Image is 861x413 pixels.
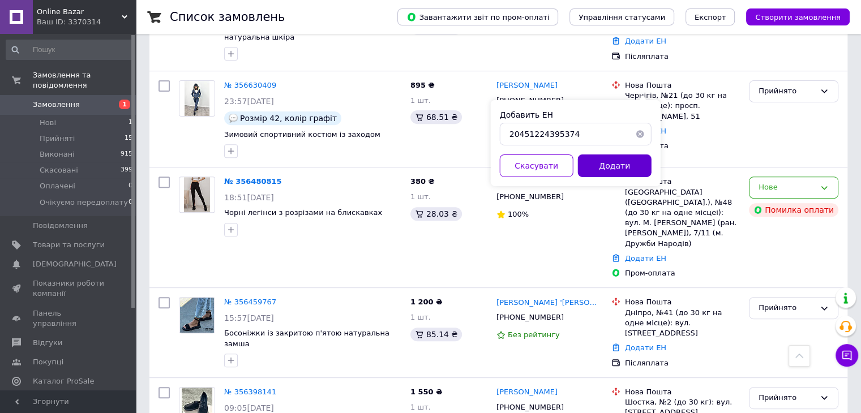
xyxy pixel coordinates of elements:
span: 15:57[DATE] [224,313,274,322]
div: Прийнято [759,302,815,314]
span: Відгуки [33,338,62,348]
div: 85.14 ₴ [410,328,462,341]
span: Online Bazar [37,7,122,17]
span: Каталог ProSale [33,376,94,386]
span: Розмір 42, колір графіт [240,114,337,123]
div: Прийнято [759,85,815,97]
span: 399 [121,165,132,175]
span: 23:57[DATE] [224,97,274,106]
a: Створити замовлення [735,12,850,21]
button: Додати [578,154,652,177]
div: Нова Пошта [625,387,740,397]
span: Замовлення [33,100,80,110]
span: 1 шт. [410,192,431,201]
button: Управління статусами [569,8,674,25]
span: Замовлення та повідомлення [33,70,136,91]
span: Експорт [695,13,726,21]
a: Фото товару [179,80,215,117]
div: Нова Пошта [625,177,740,187]
a: Фото товару [179,297,215,333]
a: Жіночі босоніжки на зручному підборі чорні натуральна шкіра [224,22,396,41]
button: Створити замовлення [746,8,850,25]
a: Босоніжки із закритою п'ятою натуральна замша [224,329,389,348]
button: Скасувати [500,154,573,177]
span: Повідомлення [33,221,88,231]
span: Виконані [40,149,75,160]
img: Фото товару [185,81,210,116]
span: Оплачені [40,181,75,191]
button: Чат з покупцем [836,344,858,367]
span: Завантажити звіт по пром-оплаті [406,12,549,22]
a: Чорні легінси з розрізами на блискавках [224,208,382,217]
span: 18:51[DATE] [224,193,274,202]
span: Покупці [33,357,63,367]
span: Без рейтингу [508,330,560,339]
span: 1 шт. [410,403,431,411]
span: 1 200 ₴ [410,298,442,306]
img: Фото товару [184,177,211,212]
a: [PERSON_NAME] [496,387,558,398]
span: 1 шт. [410,313,431,321]
label: Добавить ЕН [500,110,553,119]
div: Ваш ID: 3370314 [37,17,136,27]
div: [GEOGRAPHIC_DATA] ([GEOGRAPHIC_DATA].), №48 (до 30 кг на одне місцеі): вул. М. [PERSON_NAME] (ран... [625,187,740,249]
a: № 356480815 [224,177,282,186]
div: Чернігів, №21 (до 30 кг на одне місце): просп. [PERSON_NAME], 51 [625,91,740,122]
span: [PHONE_NUMBER] [496,313,564,321]
a: № 356398141 [224,388,276,396]
span: 915 [121,149,132,160]
a: Фото товару [179,177,215,213]
a: Додати ЕН [625,37,666,45]
a: № 356459767 [224,298,276,306]
a: Додати ЕН [625,254,666,263]
div: Нове [759,182,815,193]
div: Прийнято [759,392,815,404]
span: [PHONE_NUMBER] [496,96,564,105]
a: [PERSON_NAME] '[PERSON_NAME] [496,298,602,308]
span: 0 [128,181,132,191]
div: Нова Пошта [625,80,740,91]
input: Пошук [6,40,134,60]
div: Пром-оплата [625,268,740,278]
span: [PHONE_NUMBER] [496,192,564,201]
span: [PHONE_NUMBER] [496,403,564,411]
a: Додати ЕН [625,343,666,352]
div: Помилка оплати [749,203,838,217]
span: Управління статусами [579,13,665,21]
span: Скасовані [40,165,78,175]
span: Показники роботи компанії [33,278,105,299]
span: Нові [40,118,56,128]
div: 68.51 ₴ [410,110,462,124]
div: 28.03 ₴ [410,207,462,221]
a: Зимовий спортивний костюм із заходом [224,130,380,139]
span: 1 [119,100,130,109]
span: 895 ₴ [410,81,435,89]
div: Післяплата [625,358,740,368]
span: Товари та послуги [33,240,105,250]
span: 15 [125,134,132,144]
button: Очистить [629,123,652,145]
div: Нова Пошта [625,297,740,307]
button: Завантажити звіт по пром-оплаті [397,8,558,25]
span: 1 [128,118,132,128]
span: 1 шт. [410,96,431,105]
span: 09:05[DATE] [224,403,274,412]
span: 0 [128,197,132,208]
img: Фото товару [180,298,213,333]
span: 1 550 ₴ [410,388,442,396]
div: Дніпро, №41 (до 30 кг на одне місце): вул. [STREET_ADDRESS] [625,308,740,339]
a: № 356630409 [224,81,276,89]
h1: Список замовлень [170,10,285,24]
img: :speech_balloon: [229,114,238,123]
div: Післяплата [625,51,740,62]
button: Експорт [686,8,735,25]
span: Створити замовлення [755,13,841,21]
a: [PERSON_NAME] [496,80,558,91]
span: 100% [508,210,529,218]
div: Післяплата [625,141,740,151]
span: Панель управління [33,308,105,329]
